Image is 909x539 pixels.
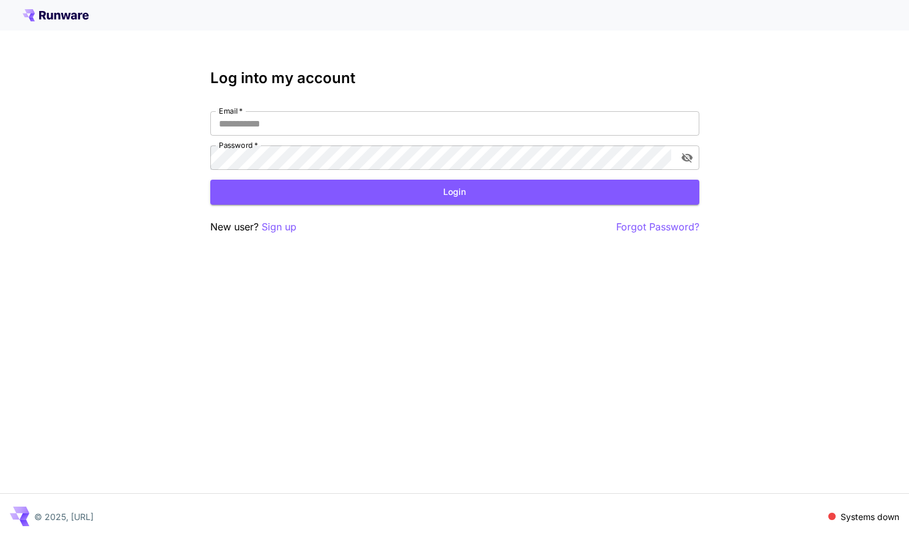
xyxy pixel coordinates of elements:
p: © 2025, [URL] [34,510,94,523]
button: Login [210,180,699,205]
button: Forgot Password? [616,219,699,235]
label: Email [219,106,243,116]
p: New user? [210,219,296,235]
button: Sign up [262,219,296,235]
button: toggle password visibility [676,147,698,169]
label: Password [219,140,258,150]
h3: Log into my account [210,70,699,87]
p: Systems down [841,510,899,523]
